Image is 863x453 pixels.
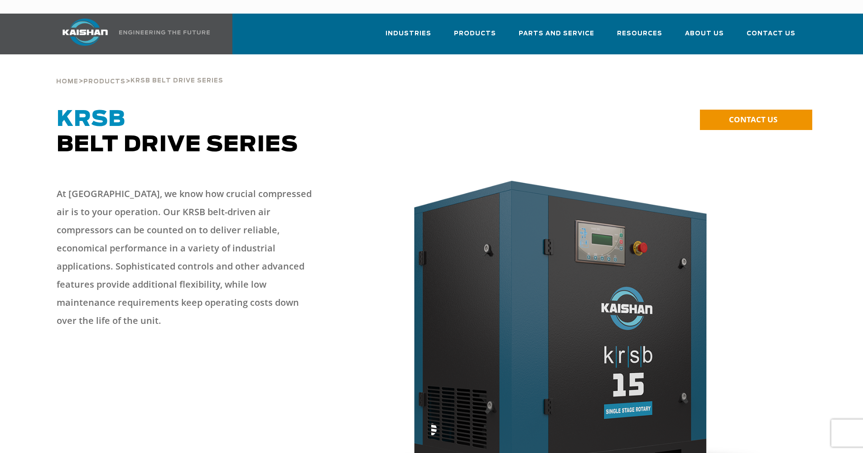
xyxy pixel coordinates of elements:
span: Home [56,79,78,85]
span: krsb belt drive series [130,78,223,84]
img: Engineering the future [119,30,210,34]
span: Parts and Service [519,29,594,39]
a: Kaishan USA [51,14,212,54]
span: About Us [685,29,724,39]
span: CONTACT US [729,114,777,125]
a: Parts and Service [519,22,594,53]
a: Contact Us [747,22,796,53]
a: Home [56,77,78,85]
span: Products [454,29,496,39]
div: > > [56,54,223,89]
span: Belt Drive Series [57,109,298,156]
span: Industries [386,29,431,39]
span: Resources [617,29,662,39]
p: At [GEOGRAPHIC_DATA], we know how crucial compressed air is to your operation. Our KRSB belt-driv... [57,185,319,330]
a: Products [83,77,125,85]
a: Products [454,22,496,53]
span: KRSB [57,109,125,130]
a: Industries [386,22,431,53]
img: kaishan logo [51,19,119,46]
span: Contact Us [747,29,796,39]
a: CONTACT US [700,110,812,130]
a: Resources [617,22,662,53]
a: About Us [685,22,724,53]
span: Products [83,79,125,85]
